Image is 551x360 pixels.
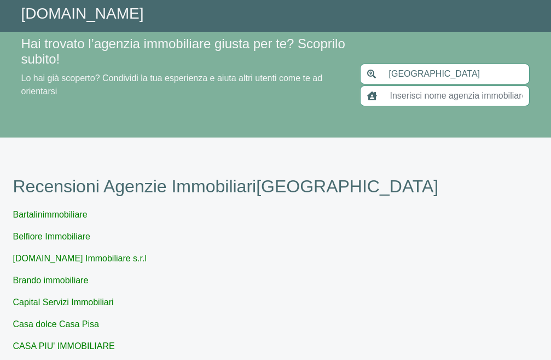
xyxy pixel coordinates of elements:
a: Capital Servizi Immobiliari [13,298,114,307]
a: [DOMAIN_NAME] Immobiliare s.r.l [13,254,147,263]
h4: Hai trovato l’agenzia immobiliare giusta per te? Scoprilo subito! [21,36,347,68]
input: Inserisci nome agenzia immobiliare [383,85,530,106]
a: CASA PIU' IMMOBILIARE [13,341,115,351]
a: [DOMAIN_NAME] [21,5,144,22]
a: Casa dolce Casa Pisa [13,319,99,329]
a: Bartalinimmobiliare [13,210,88,219]
p: Lo hai già scoperto? Condividi la tua esperienza e aiuta altri utenti come te ad orientarsi [21,72,347,98]
a: Belfiore Immobiliare [13,232,90,241]
h1: Recensioni Agenzie Immobiliari [GEOGRAPHIC_DATA] [13,176,538,197]
a: Brando immobiliare [13,276,89,285]
input: Inserisci area di ricerca (Comune o Provincia) [382,64,530,84]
